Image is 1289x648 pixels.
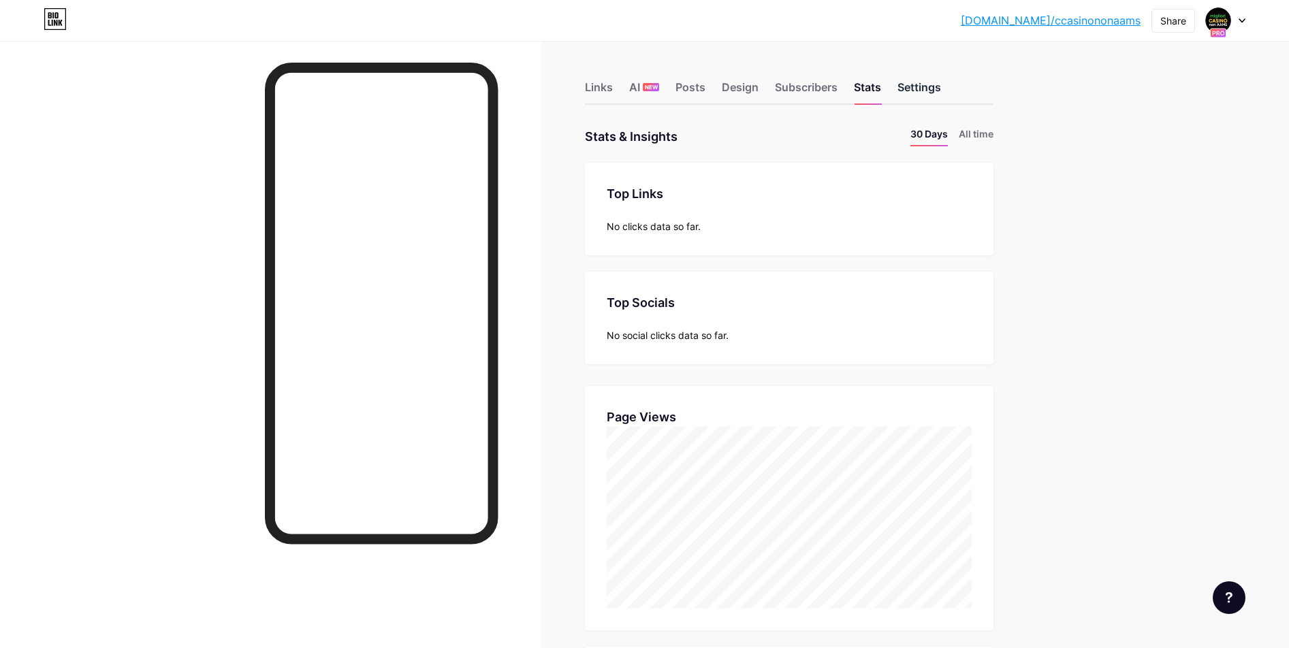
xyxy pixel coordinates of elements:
[910,127,948,146] li: 30 Days
[675,79,705,103] div: Posts
[629,79,659,103] div: AI
[645,83,658,91] span: NEW
[607,328,972,342] div: No social clicks data so far.
[585,79,613,103] div: Links
[607,293,972,312] div: Top Socials
[722,79,759,103] div: Design
[585,127,678,146] div: Stats & Insights
[1160,14,1186,28] div: Share
[607,408,972,426] div: Page Views
[897,79,941,103] div: Settings
[775,79,838,103] div: Subscribers
[607,219,972,233] div: No clicks data so far.
[607,184,972,203] div: Top Links
[961,12,1141,29] a: [DOMAIN_NAME]/ccasinononaams
[1205,7,1231,33] img: ccasinononaams
[854,79,881,103] div: Stats
[959,127,993,146] li: All time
